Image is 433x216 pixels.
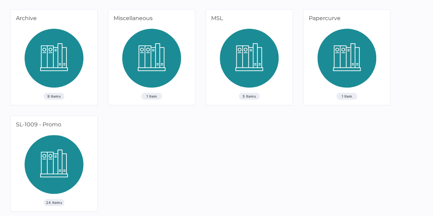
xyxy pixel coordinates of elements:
img: library_icon.d60aa8ac.svg [25,135,83,199]
div: Papercurve [304,10,388,29]
span: 5 Items [239,93,260,100]
a: Miscellaneous1 Item [108,10,195,105]
div: SL-1009 - Promo [11,116,95,135]
img: library_icon.d60aa8ac.svg [122,29,181,93]
a: Papercurve1 Item [304,10,390,105]
img: library_icon.d60aa8ac.svg [317,29,376,93]
div: Miscellaneous [108,10,192,29]
span: 1 Item [141,93,162,100]
a: MSL5 Items [206,10,292,105]
a: SL-1009 - Promo24 Items [11,116,97,211]
img: library_icon.d60aa8ac.svg [220,29,279,93]
img: library_icon.d60aa8ac.svg [25,29,83,93]
div: MSL [206,10,290,29]
div: Archive [11,10,95,29]
a: Archive9 Items [11,10,97,105]
span: 1 Item [336,93,357,100]
span: 9 Items [44,93,64,100]
span: 24 Items [44,199,64,206]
